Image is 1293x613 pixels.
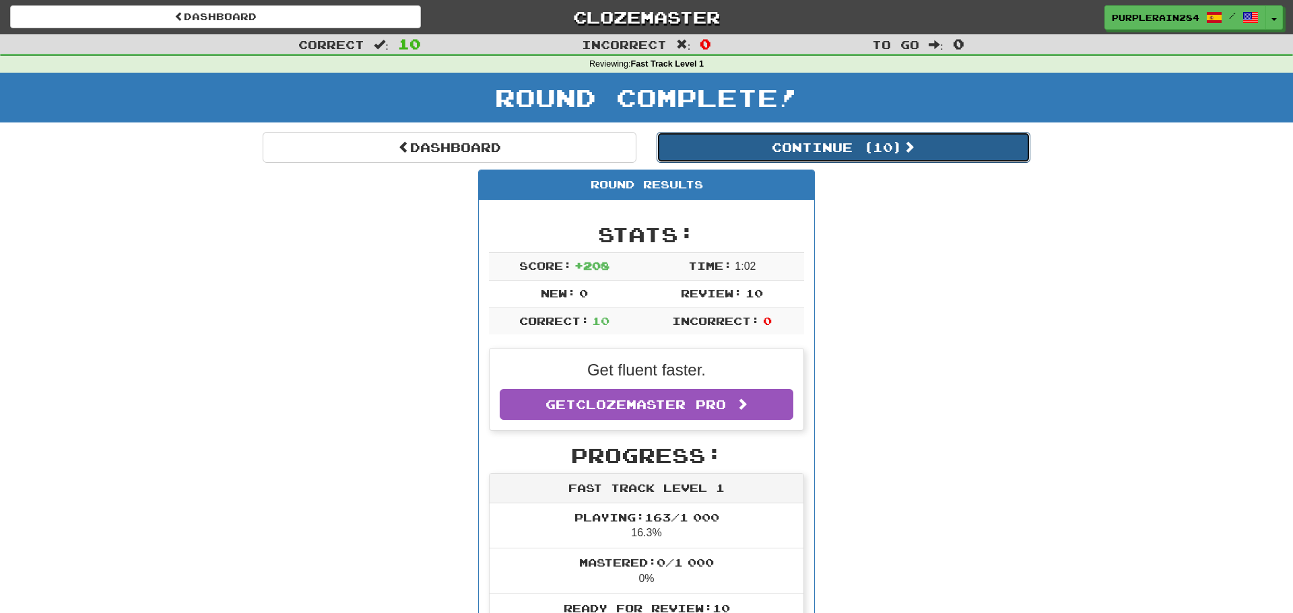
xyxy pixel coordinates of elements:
[441,5,852,29] a: Clozemaster
[541,287,576,299] span: New:
[676,39,691,50] span: :
[398,36,421,52] span: 10
[579,556,714,569] span: Mastered: 0 / 1 000
[688,259,732,272] span: Time:
[519,259,572,272] span: Score:
[298,38,364,51] span: Correct
[735,260,756,272] span: 1 : 0 2
[374,39,389,50] span: :
[579,287,588,299] span: 0
[672,314,760,327] span: Incorrect:
[489,444,804,466] h2: Progress:
[953,36,964,52] span: 0
[490,503,803,549] li: 16.3%
[745,287,763,299] span: 10
[872,38,919,51] span: To go
[500,389,793,420] a: GetClozemaster Pro
[592,314,609,327] span: 10
[700,36,711,52] span: 0
[490,474,803,503] div: Fast Track Level 1
[5,84,1288,111] h1: Round Complete!
[1112,11,1199,24] span: PurpleRain284
[519,314,589,327] span: Correct:
[479,170,814,200] div: Round Results
[490,548,803,594] li: 0%
[1104,5,1266,30] a: PurpleRain284 /
[574,511,719,524] span: Playing: 163 / 1 000
[763,314,772,327] span: 0
[10,5,421,28] a: Dashboard
[929,39,943,50] span: :
[582,38,667,51] span: Incorrect
[500,359,793,382] p: Get fluent faster.
[1229,11,1236,20] span: /
[263,132,636,163] a: Dashboard
[576,397,726,412] span: Clozemaster Pro
[489,223,804,246] h2: Stats:
[574,259,609,272] span: + 208
[631,59,704,69] strong: Fast Track Level 1
[657,132,1030,163] button: Continue (10)
[681,287,742,299] span: Review:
